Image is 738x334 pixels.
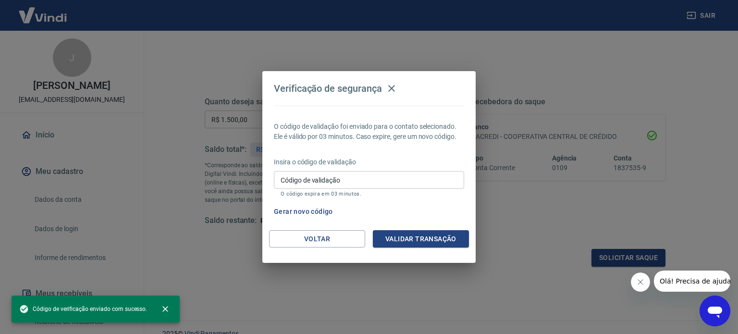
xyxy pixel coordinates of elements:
span: Código de verificação enviado com sucesso. [19,304,147,314]
button: Voltar [269,230,365,248]
iframe: Mensagem da empresa [654,271,730,292]
span: Olá! Precisa de ajuda? [6,7,81,14]
p: Insira o código de validação [274,157,464,167]
h4: Verificação de segurança [274,83,382,94]
p: O código de validação foi enviado para o contato selecionado. Ele é válido por 03 minutos. Caso e... [274,122,464,142]
button: Gerar novo código [270,203,337,221]
iframe: Botão para abrir a janela de mensagens [700,296,730,326]
p: O código expira em 03 minutos. [281,191,457,197]
button: Validar transação [373,230,469,248]
button: close [155,298,176,320]
iframe: Fechar mensagem [631,272,650,292]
